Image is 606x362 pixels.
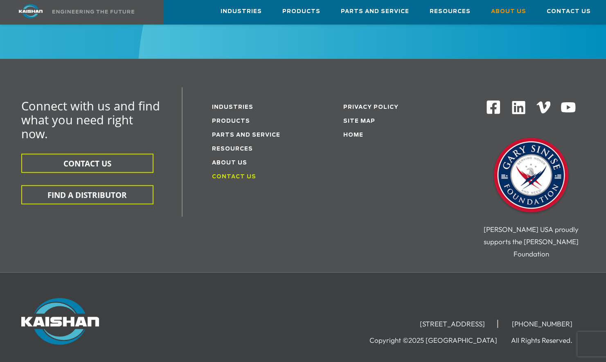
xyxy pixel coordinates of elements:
[221,0,262,22] a: Industries
[343,119,375,124] a: Site Map
[491,0,526,22] a: About Us
[212,119,250,124] a: Products
[341,0,409,22] a: Parts and Service
[21,98,160,142] span: Connect with us and find what you need right now.
[21,185,153,205] button: FIND A DISTRIBUTOR
[560,100,576,116] img: Youtube
[511,100,527,116] img: Linkedin
[52,10,134,13] img: Engineering the future
[212,174,256,180] a: Contact Us
[491,7,526,16] span: About Us
[282,7,320,16] span: Products
[21,298,99,345] img: Kaishan
[212,160,247,166] a: About Us
[547,7,591,16] span: Contact Us
[536,101,550,113] img: Vimeo
[212,105,253,110] a: Industries
[500,320,585,328] li: [PHONE_NUMBER]
[369,336,509,344] li: Copyright ©2025 [GEOGRAPHIC_DATA]
[341,7,409,16] span: Parts and Service
[221,7,262,16] span: Industries
[21,154,153,173] button: CONTACT US
[430,0,471,22] a: Resources
[343,105,399,110] a: Privacy Policy
[212,133,280,138] a: Parts and service
[490,135,572,217] img: Gary Sinise Foundation
[547,0,591,22] a: Contact Us
[430,7,471,16] span: Resources
[486,100,501,115] img: Facebook
[484,225,579,258] span: [PERSON_NAME] USA proudly supports the [PERSON_NAME] Foundation
[282,0,320,22] a: Products
[511,336,585,344] li: All Rights Reserved.
[212,146,253,152] a: Resources
[343,133,363,138] a: Home
[408,320,498,328] li: [STREET_ADDRESS]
